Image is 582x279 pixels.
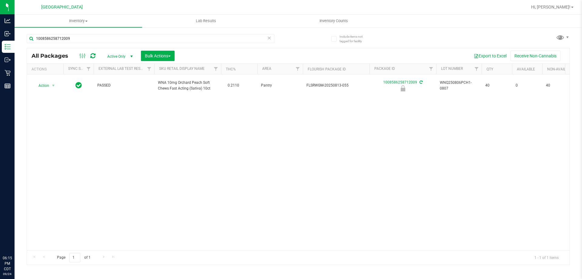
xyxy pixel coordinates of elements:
span: select [50,81,57,90]
inline-svg: Retail [5,70,11,76]
span: Clear [267,34,271,42]
span: WNA 10mg Orchard Peach Soft Chews Fast Acting (Sativa) 10ct [158,80,217,91]
a: Flourish Package ID [308,67,346,71]
a: Package ID [374,66,395,71]
span: 40 [485,83,508,88]
a: Filter [211,64,221,74]
div: Actions [32,67,61,71]
span: Pantry [261,83,299,88]
span: Lab Results [188,18,224,24]
a: Filter [293,64,303,74]
button: Receive Non-Cannabis [510,51,560,61]
span: [GEOGRAPHIC_DATA] [41,5,83,10]
a: 1008586258712009 [383,80,417,84]
a: Filter [84,64,94,74]
a: Lab Results [142,15,270,27]
a: Non-Available [547,67,574,71]
a: Qty [487,67,493,71]
a: Sku Retail Display Name [159,66,205,71]
span: Bulk Actions [145,53,171,58]
button: Bulk Actions [141,51,175,61]
a: THC% [226,67,236,71]
div: Newly Received [369,85,437,91]
inline-svg: Inventory [5,44,11,50]
iframe: Resource center [6,230,24,249]
inline-svg: Inbound [5,31,11,37]
span: 0.2110 [225,81,242,90]
inline-svg: Outbound [5,57,11,63]
span: WNQ250806PCH1-0807 [440,80,478,91]
span: Action [33,81,49,90]
span: 40 [546,83,569,88]
span: 0 [516,83,539,88]
span: PASSED [97,83,151,88]
a: Filter [144,64,154,74]
a: Lot Number [441,66,463,71]
span: Inventory Counts [311,18,356,24]
p: 09/24 [3,272,12,276]
span: In Sync [75,81,82,90]
span: Include items not tagged for facility [339,34,370,43]
span: Page of 1 [52,253,95,262]
inline-svg: Analytics [5,18,11,24]
a: Area [262,66,271,71]
span: Inventory [15,18,142,24]
a: Filter [472,64,482,74]
span: Hi, [PERSON_NAME]! [531,5,570,9]
inline-svg: Reports [5,83,11,89]
span: 1 - 1 of 1 items [530,253,564,262]
span: Sync from Compliance System [419,80,423,84]
a: External Lab Test Result [99,66,146,71]
a: Inventory Counts [270,15,397,27]
a: Sync Status [68,66,92,71]
a: Filter [426,64,436,74]
span: All Packages [32,53,74,59]
button: Export to Excel [470,51,510,61]
a: Inventory [15,15,142,27]
input: Search Package ID, Item Name, SKU, Lot or Part Number... [27,34,274,43]
span: FLSRWGM-20250813-055 [306,83,366,88]
a: Available [517,67,535,71]
p: 06:15 PM CDT [3,255,12,272]
input: 1 [69,253,80,262]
